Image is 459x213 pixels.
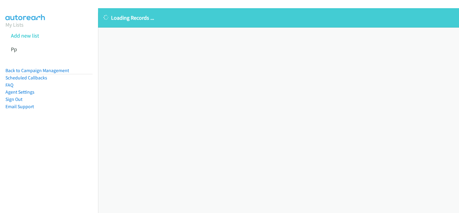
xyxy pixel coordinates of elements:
[5,21,24,28] a: My Lists
[5,75,47,81] a: Scheduled Callbacks
[11,32,39,39] a: Add new list
[5,82,13,88] a: FAQ
[5,104,34,109] a: Email Support
[5,68,69,73] a: Back to Campaign Management
[11,46,17,53] a: Pp
[5,96,22,102] a: Sign Out
[103,14,454,22] p: Loading Records ...
[5,89,34,95] a: Agent Settings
